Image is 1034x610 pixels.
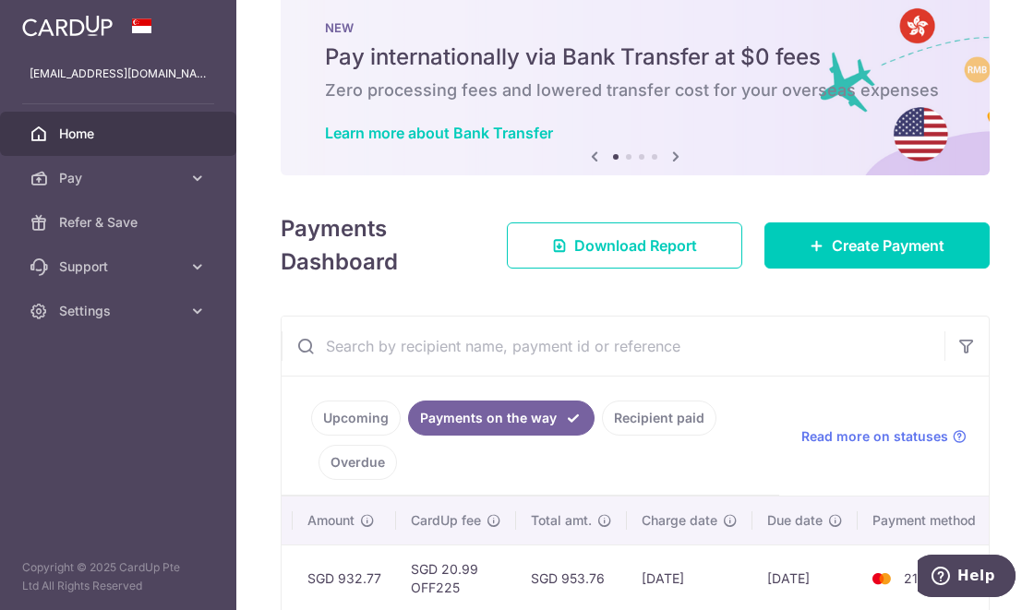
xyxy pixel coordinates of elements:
[863,568,900,590] img: Bank Card
[408,401,595,436] a: Payments on the way
[325,42,945,72] h5: Pay internationally via Bank Transfer at $0 fees
[59,125,181,143] span: Home
[832,234,944,257] span: Create Payment
[858,496,998,544] th: Payment method
[764,222,990,269] a: Create Payment
[59,169,181,187] span: Pay
[325,79,945,102] h6: Zero processing fees and lowered transfer cost for your overseas expenses
[801,427,967,446] a: Read more on statuses
[507,222,742,269] a: Download Report
[40,13,78,30] span: Help
[411,511,481,530] span: CardUp fee
[918,555,1016,601] iframe: Opens a widget where you can find more information
[574,234,697,257] span: Download Report
[602,401,716,436] a: Recipient paid
[59,257,181,276] span: Support
[642,511,717,530] span: Charge date
[30,65,207,83] p: [EMAIL_ADDRESS][DOMAIN_NAME]
[59,302,181,320] span: Settings
[281,212,474,279] h4: Payments Dashboard
[767,511,823,530] span: Due date
[531,511,592,530] span: Total amt.
[801,427,948,446] span: Read more on statuses
[307,511,355,530] span: Amount
[311,401,401,436] a: Upcoming
[59,213,181,232] span: Refer & Save
[282,317,944,376] input: Search by recipient name, payment id or reference
[325,20,945,35] p: NEW
[325,124,553,142] a: Learn more about Bank Transfer
[319,445,397,480] a: Overdue
[904,570,932,586] span: 2174
[22,15,113,37] img: CardUp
